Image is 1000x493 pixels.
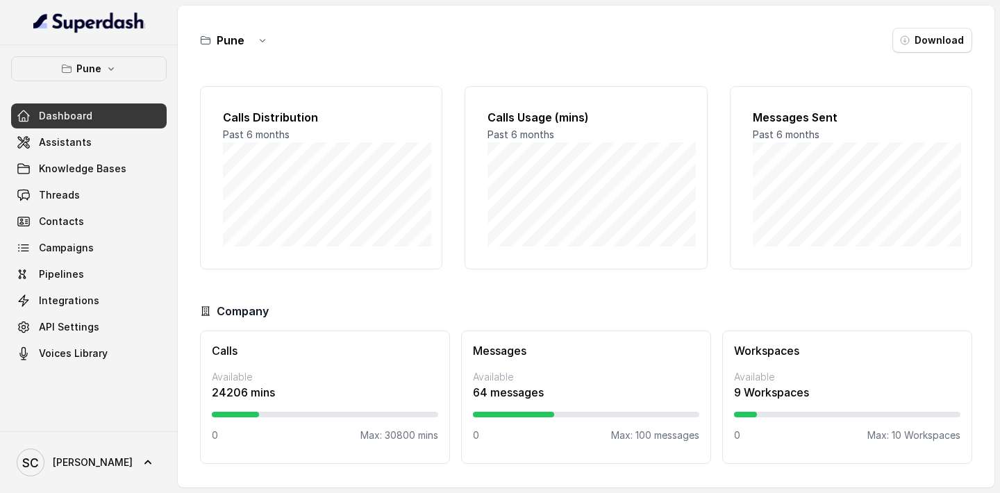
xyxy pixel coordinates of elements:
[11,56,167,81] button: Pune
[223,128,290,140] span: Past 6 months
[39,188,80,202] span: Threads
[11,183,167,208] a: Threads
[212,370,438,384] p: Available
[39,241,94,255] span: Campaigns
[487,128,554,140] span: Past 6 months
[39,215,84,228] span: Contacts
[473,384,699,401] p: 64 messages
[753,109,949,126] h2: Messages Sent
[212,384,438,401] p: 24206 mins
[212,342,438,359] h3: Calls
[473,428,479,442] p: 0
[11,315,167,340] a: API Settings
[39,162,126,176] span: Knowledge Bases
[39,135,92,149] span: Assistants
[753,128,819,140] span: Past 6 months
[734,428,740,442] p: 0
[734,384,960,401] p: 9 Workspaces
[39,294,99,308] span: Integrations
[11,103,167,128] a: Dashboard
[611,428,699,442] p: Max: 100 messages
[217,303,269,319] h3: Company
[11,209,167,234] a: Contacts
[11,341,167,366] a: Voices Library
[53,456,133,469] span: [PERSON_NAME]
[39,109,92,123] span: Dashboard
[11,443,167,482] a: [PERSON_NAME]
[223,109,419,126] h2: Calls Distribution
[734,370,960,384] p: Available
[360,428,438,442] p: Max: 30800 mins
[11,288,167,313] a: Integrations
[39,267,84,281] span: Pipelines
[487,109,684,126] h2: Calls Usage (mins)
[39,346,108,360] span: Voices Library
[11,156,167,181] a: Knowledge Bases
[33,11,145,33] img: light.svg
[867,428,960,442] p: Max: 10 Workspaces
[473,370,699,384] p: Available
[76,60,101,77] p: Pune
[734,342,960,359] h3: Workspaces
[39,320,99,334] span: API Settings
[217,32,244,49] h3: Pune
[473,342,699,359] h3: Messages
[11,262,167,287] a: Pipelines
[11,130,167,155] a: Assistants
[22,456,39,470] text: SC
[11,235,167,260] a: Campaigns
[892,28,972,53] button: Download
[212,428,218,442] p: 0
